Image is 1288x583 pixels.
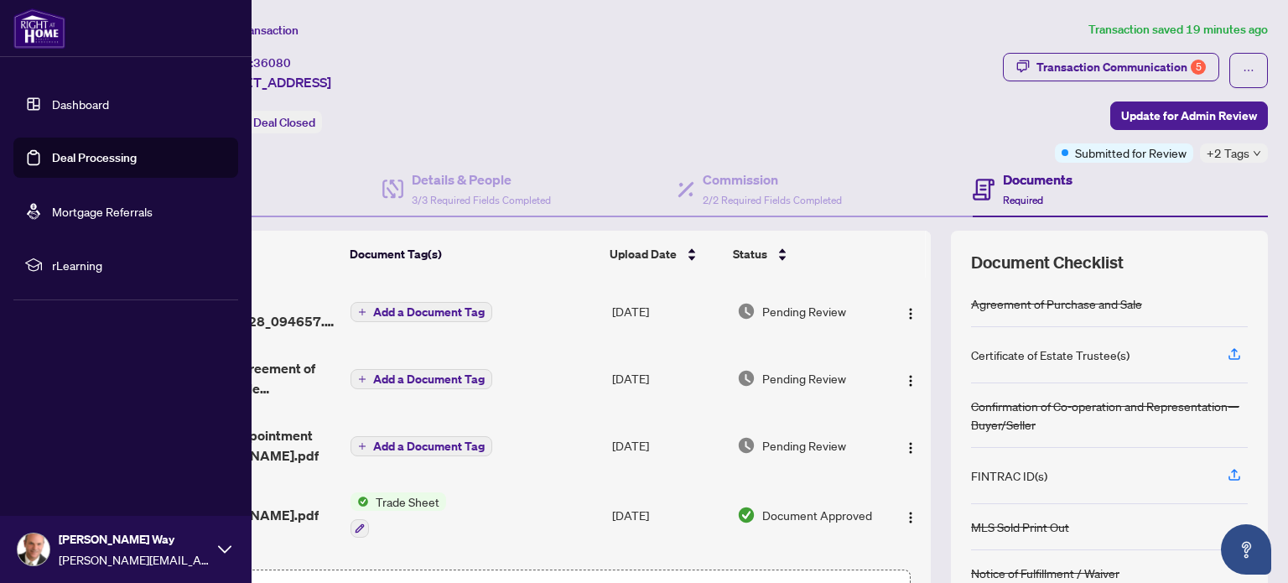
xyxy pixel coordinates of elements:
[762,436,846,455] span: Pending Review
[904,511,917,524] img: Logo
[52,96,109,112] a: Dashboard
[904,307,917,320] img: Logo
[1003,194,1043,206] span: Required
[412,194,551,206] span: 3/3 Required Fields Completed
[358,442,366,450] span: plus
[59,530,210,549] span: [PERSON_NAME] Way
[971,346,1130,364] div: Certificate of Estate Trustee(s)
[897,365,924,392] button: Logo
[351,301,492,323] button: Add a Document Tag
[1088,20,1268,39] article: Transaction saved 19 minutes ago
[971,397,1248,434] div: Confirmation of Co-operation and Representation—Buyer/Seller
[358,375,366,383] span: plus
[1003,53,1219,81] button: Transaction Communication5
[971,564,1119,582] div: Notice of Fulfillment / Waiver
[605,479,730,551] td: [DATE]
[351,368,492,390] button: Add a Document Tag
[737,506,756,524] img: Document Status
[1110,102,1268,130] button: Update for Admin Review
[52,150,137,165] a: Deal Processing
[703,194,842,206] span: 2/2 Required Fields Completed
[1036,54,1206,81] div: Transaction Communication
[253,55,291,70] span: 36080
[737,369,756,388] img: Document Status
[762,506,872,524] span: Document Approved
[358,308,366,316] span: plus
[1243,65,1254,76] span: ellipsis
[13,8,65,49] img: logo
[737,302,756,320] img: Document Status
[373,440,485,452] span: Add a Document Tag
[904,441,917,455] img: Logo
[971,466,1047,485] div: FINTRAC ID(s)
[1121,102,1257,129] span: Update for Admin Review
[1207,143,1249,163] span: +2 Tags
[737,436,756,455] img: Document Status
[373,373,485,385] span: Add a Document Tag
[897,298,924,325] button: Logo
[897,502,924,528] button: Logo
[52,256,226,274] span: rLearning
[904,374,917,388] img: Logo
[1221,524,1271,575] button: Open asap
[351,302,492,322] button: Add a Document Tag
[605,412,730,479] td: [DATE]
[762,302,846,320] span: Pending Review
[1253,149,1261,158] span: down
[1191,60,1206,75] div: 5
[351,492,446,538] button: Status IconTrade Sheet
[343,231,603,278] th: Document Tag(s)
[253,115,315,130] span: Deal Closed
[351,435,492,457] button: Add a Document Tag
[897,432,924,459] button: Logo
[412,169,551,190] h4: Details & People
[971,294,1142,313] div: Agreement of Purchase and Sale
[762,369,846,388] span: Pending Review
[208,111,322,133] div: Status:
[52,204,153,219] a: Mortgage Referrals
[59,550,210,569] span: [PERSON_NAME][EMAIL_ADDRESS][DOMAIN_NAME]
[208,72,331,92] span: [STREET_ADDRESS]
[703,169,842,190] h4: Commission
[209,23,299,38] span: View Transaction
[733,245,767,263] span: Status
[605,345,730,412] td: [DATE]
[726,231,881,278] th: Status
[373,306,485,318] span: Add a Document Tag
[603,231,727,278] th: Upload Date
[610,245,677,263] span: Upload Date
[1075,143,1187,162] span: Submitted for Review
[971,251,1124,274] span: Document Checklist
[351,436,492,456] button: Add a Document Tag
[971,518,1069,536] div: MLS Sold Print Out
[351,492,369,511] img: Status Icon
[351,369,492,389] button: Add a Document Tag
[18,534,49,565] img: Profile Icon
[1003,169,1072,190] h4: Documents
[605,278,730,345] td: [DATE]
[369,492,446,511] span: Trade Sheet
